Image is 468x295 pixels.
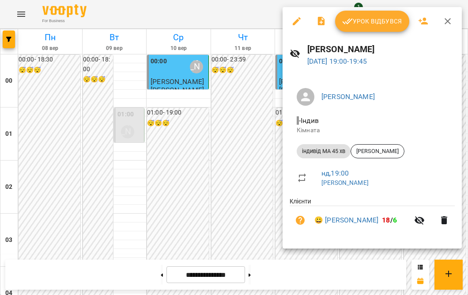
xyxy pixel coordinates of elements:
span: 6 [393,216,397,224]
a: [DATE] 19:00-19:45 [307,57,367,65]
button: Урок відбувся [335,11,409,32]
span: - Індив [297,116,321,125]
span: 18 [382,216,390,224]
div: [PERSON_NAME] [351,144,404,158]
h6: [PERSON_NAME] [307,42,455,56]
a: нд , 19:00 [321,169,349,177]
span: [PERSON_NAME] [351,147,404,155]
span: Урок відбувся [342,16,402,27]
b: / [382,216,397,224]
a: 😀 [PERSON_NAME] [314,215,378,226]
button: Візит ще не сплачено. Додати оплату? [290,210,311,231]
span: індивід МА 45 хв [297,147,351,155]
a: [PERSON_NAME] [321,179,369,186]
ul: Клієнти [290,197,455,238]
a: [PERSON_NAME] [321,92,375,101]
p: Кімната [297,126,448,135]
